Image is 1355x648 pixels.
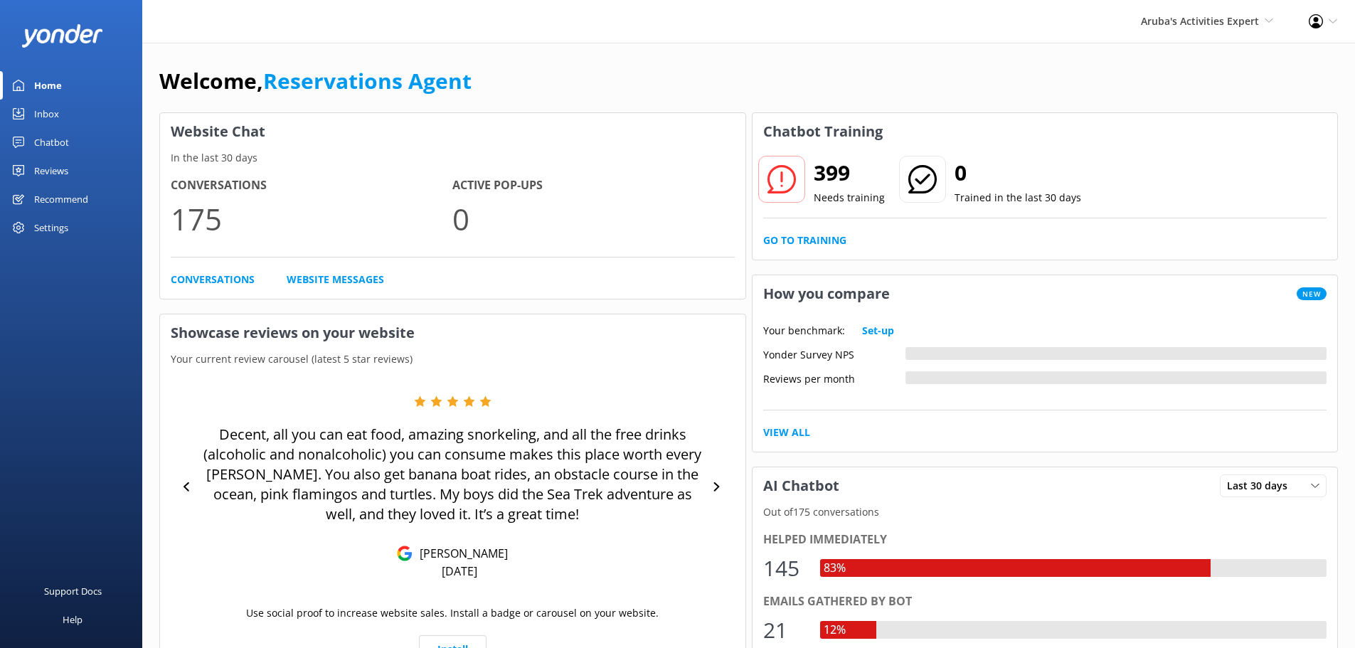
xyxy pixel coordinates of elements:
[452,195,734,243] p: 0
[820,621,849,639] div: 12%
[263,66,472,95] a: Reservations Agent
[763,613,806,647] div: 21
[397,546,413,561] img: Google Reviews
[955,190,1081,206] p: Trained in the last 30 days
[34,156,68,185] div: Reviews
[753,113,893,150] h3: Chatbot Training
[171,176,452,195] h4: Conversations
[171,195,452,243] p: 175
[171,272,255,287] a: Conversations
[34,185,88,213] div: Recommend
[63,605,83,634] div: Help
[955,156,1081,190] h2: 0
[820,559,849,578] div: 83%
[1297,287,1327,300] span: New
[753,275,900,312] h3: How you compare
[160,150,745,166] p: In the last 30 days
[1227,478,1296,494] span: Last 30 days
[246,605,659,621] p: Use social proof to increase website sales. Install a badge or carousel on your website.
[763,347,905,360] div: Yonder Survey NPS
[160,113,745,150] h3: Website Chat
[452,176,734,195] h4: Active Pop-ups
[862,323,894,339] a: Set-up
[21,24,103,48] img: yonder-white-logo.png
[763,371,905,384] div: Reviews per month
[199,425,706,524] p: Decent, all you can eat food, amazing snorkeling, and all the free drinks (alcoholic and nonalcoh...
[753,504,1338,520] p: Out of 175 conversations
[160,351,745,367] p: Your current review carousel (latest 5 star reviews)
[44,577,102,605] div: Support Docs
[753,467,850,504] h3: AI Chatbot
[763,531,1327,549] div: Helped immediately
[763,551,806,585] div: 145
[442,563,477,579] p: [DATE]
[34,100,59,128] div: Inbox
[34,71,62,100] div: Home
[763,593,1327,611] div: Emails gathered by bot
[160,314,745,351] h3: Showcase reviews on your website
[763,233,846,248] a: Go to Training
[34,128,69,156] div: Chatbot
[814,156,885,190] h2: 399
[34,213,68,242] div: Settings
[287,272,384,287] a: Website Messages
[763,425,810,440] a: View All
[763,323,845,339] p: Your benchmark:
[413,546,508,561] p: [PERSON_NAME]
[814,190,885,206] p: Needs training
[159,64,472,98] h1: Welcome,
[1141,14,1259,28] span: Aruba's Activities Expert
